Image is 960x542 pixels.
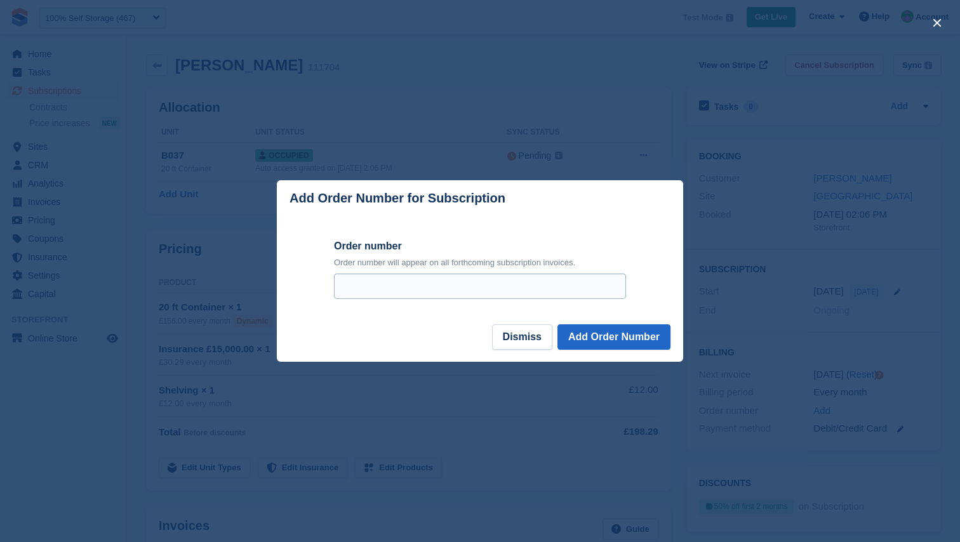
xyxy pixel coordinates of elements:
[557,324,670,350] button: Add Order Number
[290,191,505,206] p: Add Order Number for Subscription
[334,239,626,254] label: Order number
[492,324,552,350] button: Dismiss
[927,13,947,33] button: close
[334,256,626,269] p: Order number will appear on all forthcoming subscription invoices.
